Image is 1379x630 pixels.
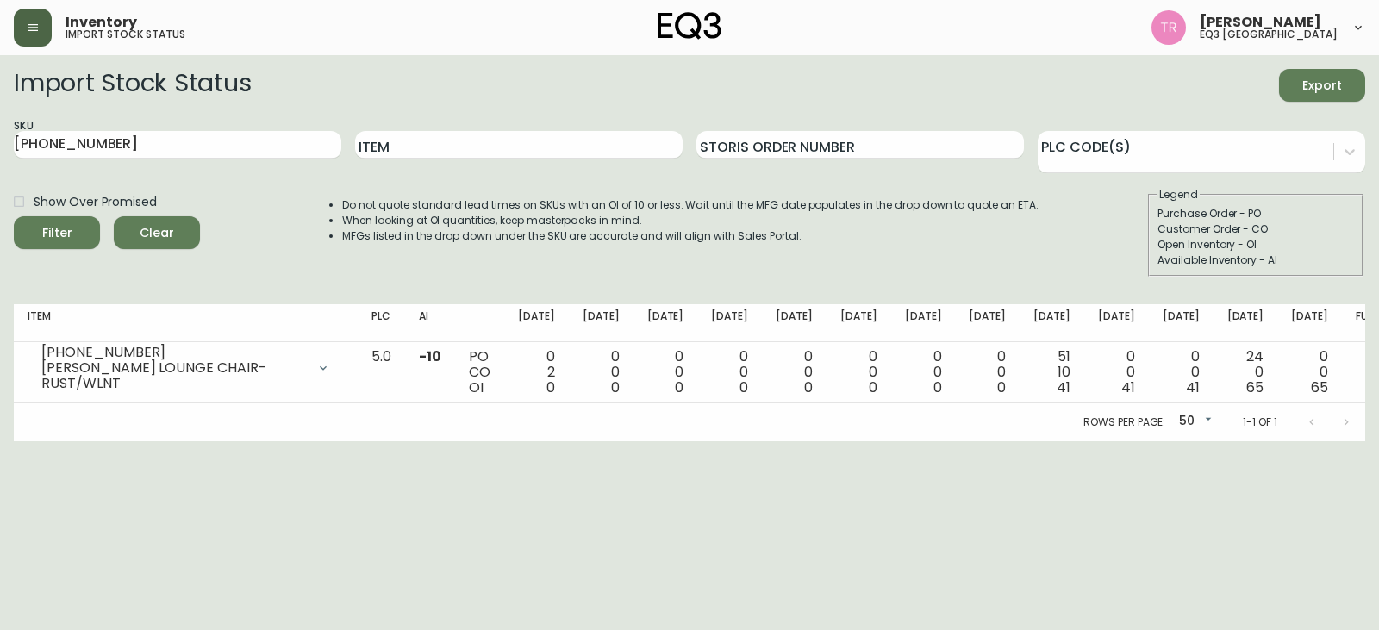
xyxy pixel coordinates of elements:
[504,304,569,342] th: [DATE]
[827,304,891,342] th: [DATE]
[611,377,620,397] span: 0
[342,197,1039,213] li: Do not quote standard lead times on SKUs with an OI of 10 or less. Wait until the MFG date popula...
[34,193,157,211] span: Show Over Promised
[1163,349,1200,396] div: 0 0
[840,349,877,396] div: 0 0
[762,304,827,342] th: [DATE]
[358,342,405,403] td: 5.0
[1057,377,1070,397] span: 41
[1291,349,1328,396] div: 0 0
[66,29,185,40] h5: import stock status
[955,304,1020,342] th: [DATE]
[569,304,633,342] th: [DATE]
[419,346,441,366] span: -10
[804,377,813,397] span: 0
[518,349,555,396] div: 0 2
[66,16,137,29] span: Inventory
[114,216,200,249] button: Clear
[658,12,721,40] img: logo
[469,377,484,397] span: OI
[358,304,405,342] th: PLC
[342,228,1039,244] li: MFGs listed in the drop down under the SKU are accurate and will align with Sales Portal.
[1151,10,1186,45] img: 214b9049a7c64896e5c13e8f38ff7a87
[891,304,956,342] th: [DATE]
[1157,206,1354,221] div: Purchase Order - PO
[1098,349,1135,396] div: 0 0
[546,377,555,397] span: 0
[997,377,1006,397] span: 0
[711,349,748,396] div: 0 0
[933,377,942,397] span: 0
[1243,415,1277,430] p: 1-1 of 1
[342,213,1039,228] li: When looking at OI quantities, keep masterpacks in mind.
[469,349,490,396] div: PO CO
[1157,253,1354,268] div: Available Inventory - AI
[776,349,813,396] div: 0 0
[1121,377,1135,397] span: 41
[633,304,698,342] th: [DATE]
[969,349,1006,396] div: 0 0
[41,345,306,360] div: [PHONE_NUMBER]
[1214,304,1278,342] th: [DATE]
[1311,377,1328,397] span: 65
[675,377,683,397] span: 0
[14,304,358,342] th: Item
[405,304,455,342] th: AI
[1279,69,1365,102] button: Export
[1149,304,1214,342] th: [DATE]
[1157,221,1354,237] div: Customer Order - CO
[1277,304,1342,342] th: [DATE]
[14,216,100,249] button: Filter
[1083,415,1165,430] p: Rows per page:
[28,349,344,387] div: [PHONE_NUMBER][PERSON_NAME] LOUNGE CHAIR-RUST/WLNT
[1084,304,1149,342] th: [DATE]
[1157,187,1200,203] legend: Legend
[1172,408,1215,436] div: 50
[583,349,620,396] div: 0 0
[1227,349,1264,396] div: 24 0
[1186,377,1200,397] span: 41
[697,304,762,342] th: [DATE]
[1200,29,1338,40] h5: eq3 [GEOGRAPHIC_DATA]
[647,349,684,396] div: 0 0
[41,360,306,391] div: [PERSON_NAME] LOUNGE CHAIR-RUST/WLNT
[869,377,877,397] span: 0
[1293,75,1351,97] span: Export
[1020,304,1084,342] th: [DATE]
[14,69,251,102] h2: Import Stock Status
[1246,377,1264,397] span: 65
[1200,16,1321,29] span: [PERSON_NAME]
[1157,237,1354,253] div: Open Inventory - OI
[128,222,186,244] span: Clear
[739,377,748,397] span: 0
[1033,349,1070,396] div: 51 10
[905,349,942,396] div: 0 0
